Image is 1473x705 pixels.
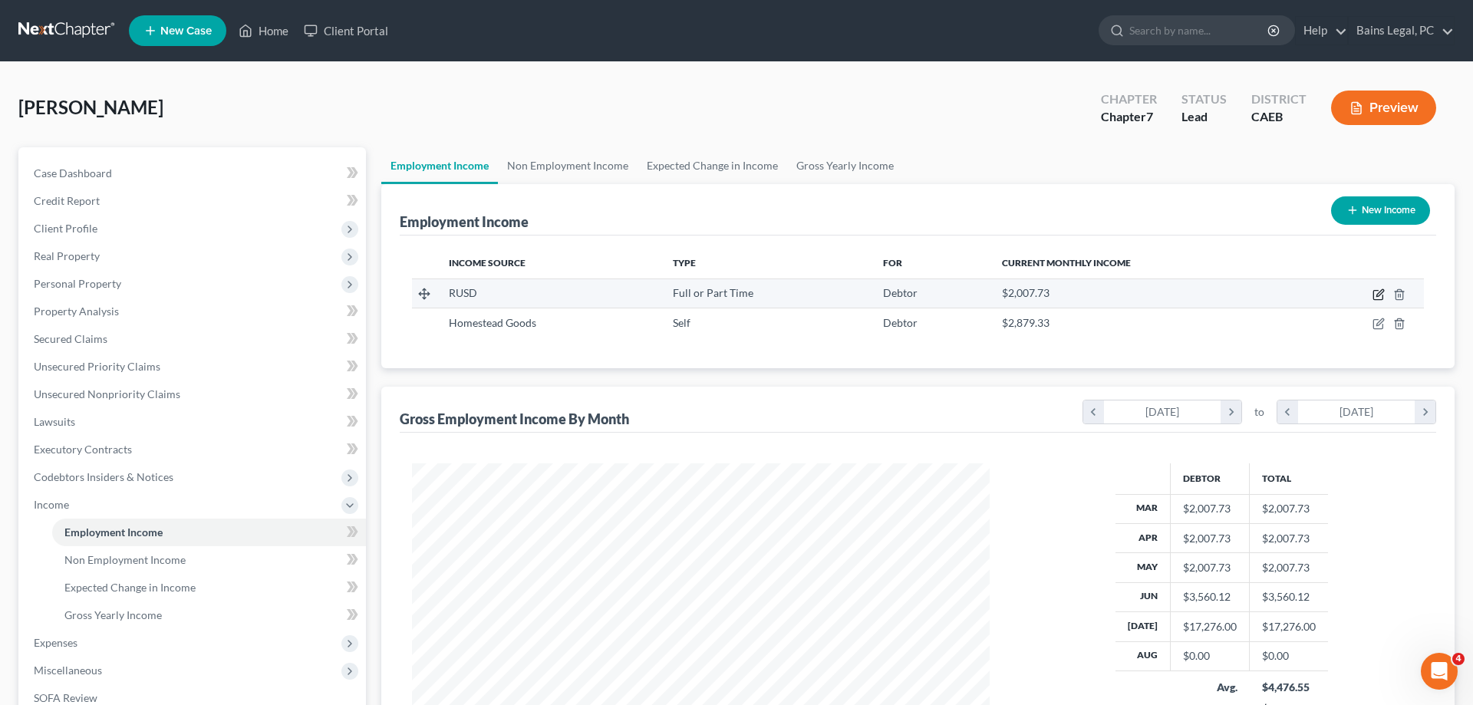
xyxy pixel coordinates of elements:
th: Aug [1115,641,1171,670]
div: $2,007.73 [1183,501,1237,516]
span: Personal Property [34,277,121,290]
span: Client Profile [34,222,97,235]
span: Miscellaneous [34,664,102,677]
span: Non Employment Income [64,553,186,566]
span: Unsecured Priority Claims [34,360,160,373]
span: For [883,257,902,268]
a: Expected Change in Income [638,147,787,184]
div: Chapter [1101,91,1157,108]
a: Credit Report [21,187,366,215]
a: Lawsuits [21,408,366,436]
i: chevron_left [1083,400,1104,423]
div: Gross Employment Income By Month [400,410,629,428]
a: Property Analysis [21,298,366,325]
td: $0.00 [1250,641,1329,670]
span: Debtor [883,286,918,299]
a: Gross Yearly Income [52,601,366,629]
span: Unsecured Nonpriority Claims [34,387,180,400]
span: Lawsuits [34,415,75,428]
td: $3,560.12 [1250,582,1329,611]
a: Executory Contracts [21,436,366,463]
span: Codebtors Insiders & Notices [34,470,173,483]
i: chevron_right [1415,400,1435,423]
i: chevron_right [1221,400,1241,423]
div: $4,476.55 [1262,680,1316,695]
div: CAEB [1251,108,1307,126]
a: Non Employment Income [498,147,638,184]
th: [DATE] [1115,612,1171,641]
a: Employment Income [381,147,498,184]
span: 4 [1452,653,1465,665]
div: Employment Income [400,212,529,231]
th: May [1115,553,1171,582]
div: District [1251,91,1307,108]
div: [DATE] [1104,400,1221,423]
div: $0.00 [1183,648,1237,664]
span: New Case [160,25,212,37]
span: Income [34,498,69,511]
a: Case Dashboard [21,160,366,187]
span: Property Analysis [34,305,119,318]
th: Mar [1115,494,1171,523]
span: Homestead Goods [449,316,536,329]
td: $2,007.73 [1250,494,1329,523]
span: Gross Yearly Income [64,608,162,621]
a: Client Portal [296,17,396,44]
td: $2,007.73 [1250,523,1329,552]
th: Apr [1115,523,1171,552]
span: Expenses [34,636,77,649]
span: Credit Report [34,194,100,207]
span: SOFA Review [34,691,97,704]
span: Secured Claims [34,332,107,345]
td: $2,007.73 [1250,553,1329,582]
span: to [1254,404,1264,420]
button: Preview [1331,91,1436,125]
i: chevron_left [1277,400,1298,423]
div: Lead [1181,108,1227,126]
a: Expected Change in Income [52,574,366,601]
div: Avg. [1183,680,1237,695]
span: Current Monthly Income [1002,257,1131,268]
span: Type [673,257,696,268]
span: RUSD [449,286,477,299]
a: Secured Claims [21,325,366,353]
div: $17,276.00 [1183,619,1237,634]
div: [DATE] [1298,400,1415,423]
a: Help [1296,17,1347,44]
th: Debtor [1171,463,1250,494]
div: Status [1181,91,1227,108]
div: Chapter [1101,108,1157,126]
div: $3,560.12 [1183,589,1237,605]
span: Employment Income [64,525,163,539]
div: $2,007.73 [1183,560,1237,575]
span: 7 [1146,109,1153,124]
span: Income Source [449,257,526,268]
span: Expected Change in Income [64,581,196,594]
a: Unsecured Nonpriority Claims [21,381,366,408]
button: New Income [1331,196,1430,225]
span: Debtor [883,316,918,329]
a: Home [231,17,296,44]
span: Self [673,316,690,329]
td: $17,276.00 [1250,612,1329,641]
span: Full or Part Time [673,286,753,299]
span: Case Dashboard [34,166,112,180]
span: [PERSON_NAME] [18,96,163,118]
a: Employment Income [52,519,366,546]
span: $2,879.33 [1002,316,1050,329]
span: Executory Contracts [34,443,132,456]
input: Search by name... [1129,16,1270,44]
a: Unsecured Priority Claims [21,353,366,381]
iframe: Intercom live chat [1421,653,1458,690]
span: Real Property [34,249,100,262]
div: $2,007.73 [1183,531,1237,546]
a: Non Employment Income [52,546,366,574]
span: $2,007.73 [1002,286,1050,299]
a: Bains Legal, PC [1349,17,1454,44]
th: Total [1250,463,1329,494]
th: Jun [1115,582,1171,611]
a: Gross Yearly Income [787,147,903,184]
